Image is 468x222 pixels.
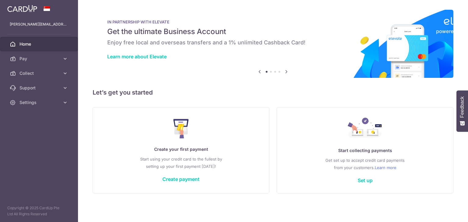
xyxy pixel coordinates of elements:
[107,19,439,24] p: IN PARTNERSHIP WITH ELEVATE
[107,54,167,60] a: Learn more about Elevate
[375,164,396,171] a: Learn more
[162,176,200,182] a: Create payment
[93,88,453,97] h5: Let’s get you started
[19,85,60,91] span: Support
[7,5,37,12] img: CardUp
[348,118,382,140] img: Collect Payment
[358,177,373,183] a: Set up
[456,90,468,132] button: Feedback - Show survey
[93,10,453,78] img: Renovation banner
[105,146,257,153] p: Create your first payment
[10,21,68,27] p: [PERSON_NAME][EMAIL_ADDRESS][DOMAIN_NAME]
[105,155,257,170] p: Start using your credit card to the fullest by setting up your first payment [DATE]!
[289,157,441,171] p: Get set up to accept credit card payments from your customers.
[173,119,189,138] img: Make Payment
[289,147,441,154] p: Start collecting payments
[19,56,60,62] span: Pay
[19,99,60,106] span: Settings
[107,27,439,36] h5: Get the ultimate Business Account
[19,41,60,47] span: Home
[107,39,439,46] h6: Enjoy free local and overseas transfers and a 1% unlimited Cashback Card!
[19,70,60,76] span: Collect
[459,96,465,118] span: Feedback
